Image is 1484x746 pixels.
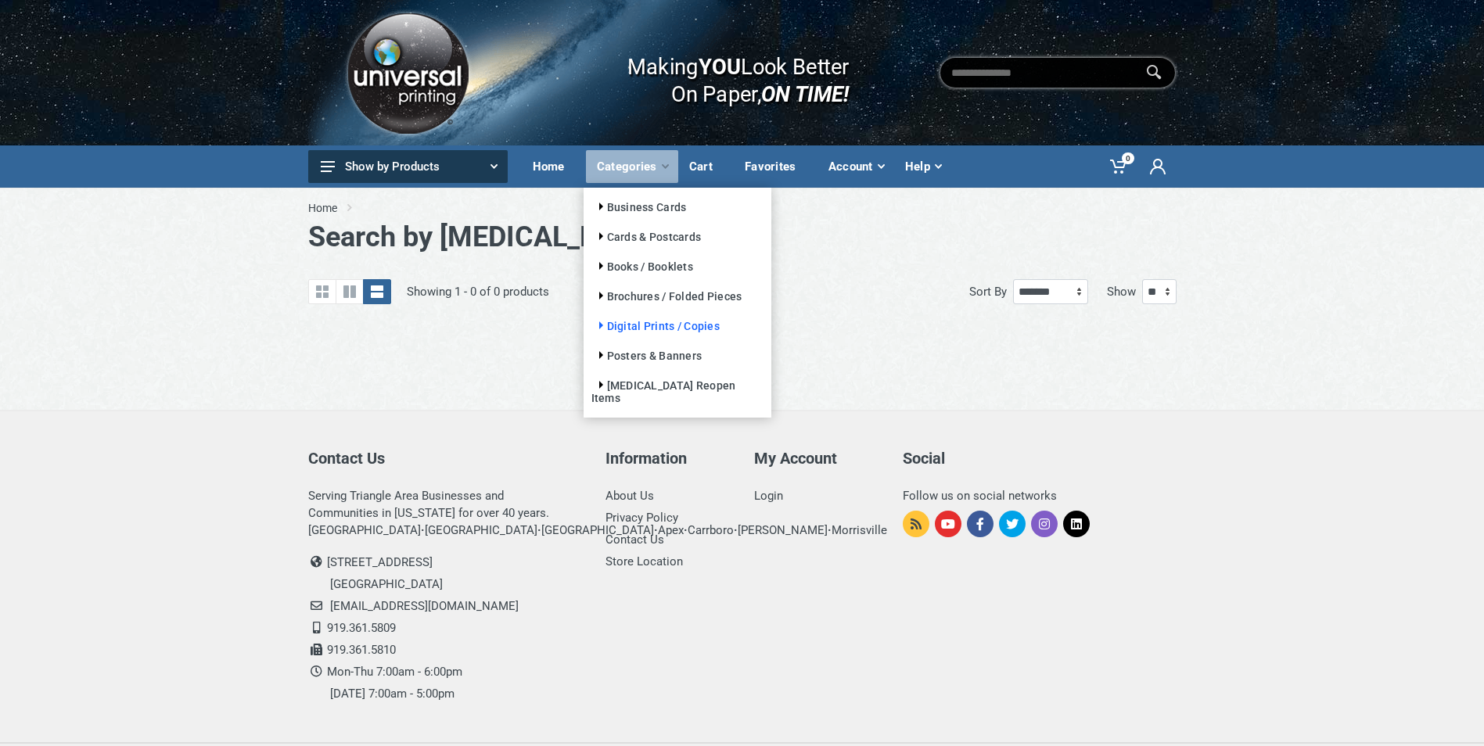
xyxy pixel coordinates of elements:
li: 919.361.5810 [308,639,582,661]
a: Business Cards [591,201,687,213]
a: Contact Us [605,533,664,547]
li: [GEOGRAPHIC_DATA] [330,573,582,595]
a: Home [308,200,337,216]
h5: My Account [754,449,879,468]
div: Favorites [734,150,817,183]
a: Store Location [605,554,683,568]
a: Posters & Banners [591,350,702,362]
label: Show [1107,283,1136,301]
a: Home [522,145,586,188]
nav: breadcrumb [308,200,1177,216]
i: ON TIME! [761,81,849,107]
li: [STREET_ADDRESS] [308,551,582,573]
span: 0 [1122,152,1134,164]
a: Favorites [734,145,817,188]
div: Follow us on social networks [903,487,1177,504]
div: Home [522,150,586,183]
a: Digital Prints / Copies [591,320,720,332]
div: Making Look Better On Paper, [597,38,850,108]
div: Help [894,150,951,183]
img: Logo.png [342,7,473,139]
b: YOU [699,53,741,80]
strong: · [421,523,425,537]
div: Account [817,150,894,183]
li: Mon-Thu 7:00am - 6:00pm [308,661,582,683]
a: Privacy Policy [605,511,678,525]
div: Serving Triangle Area Businesses and Communities in [US_STATE] for over 40 years. [GEOGRAPHIC_DAT... [308,487,582,539]
a: 0 [1099,145,1139,188]
h1: Search by [MEDICAL_DATA] [308,221,1177,254]
h5: Contact Us [308,449,582,468]
a: Login [754,489,783,503]
div: Categories [586,150,678,183]
h5: Information [605,449,731,468]
button: Show by Products [308,150,508,183]
li: 919.361.5809 [308,617,582,639]
h5: Social [903,449,1177,468]
a: About Us [605,489,654,503]
strong: · [537,523,541,537]
a: [EMAIL_ADDRESS][DOMAIN_NAME] [330,599,519,613]
a: [MEDICAL_DATA] Reopen Items [591,379,736,404]
li: [DATE] 7:00am - 5:00pm [330,683,582,705]
div: Showing 1 - 0 of 0 products [407,283,549,301]
a: Books / Booklets [591,260,693,273]
div: Cart [678,150,734,183]
a: Cart [678,145,734,188]
a: Cards & Postcards [591,231,702,243]
a: Brochures / Folded Pieces [591,290,742,303]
